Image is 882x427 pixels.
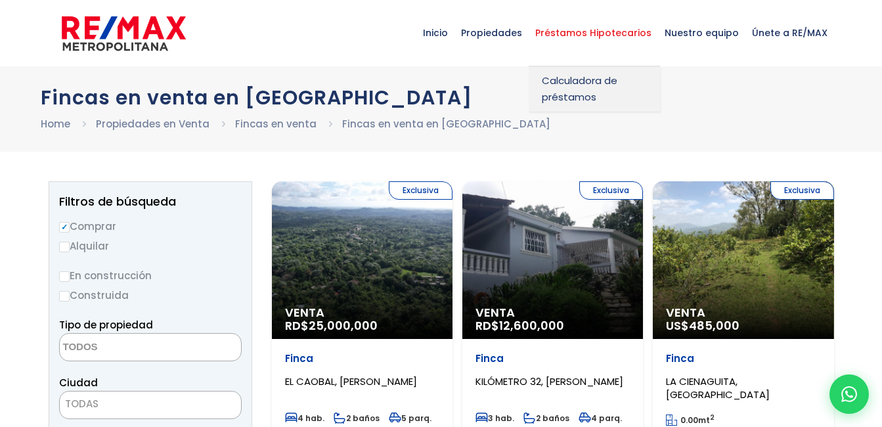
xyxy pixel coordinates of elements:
input: Alquilar [59,242,70,252]
input: Construida [59,291,70,302]
input: En construcción [59,271,70,282]
a: Calculadora de préstamos [529,66,660,112]
span: TODAS [65,397,99,411]
span: Inicio [416,13,454,53]
span: Exclusiva [770,181,834,200]
span: Propiedades [454,13,529,53]
span: Venta [285,306,439,319]
span: Venta [666,306,820,319]
span: Préstamos Hipotecarios [529,13,658,53]
sup: 2 [710,413,715,422]
p: Finca [285,352,439,365]
input: Comprar [59,222,70,233]
span: Venta [475,306,630,319]
h2: Filtros de búsqueda [59,195,242,208]
label: Alquilar [59,238,242,254]
span: Nuestro equipo [658,13,745,53]
span: Exclusiva [579,181,643,200]
span: 12,600,000 [499,317,564,334]
span: TODAS [59,391,242,419]
span: EL CAOBAL, [PERSON_NAME] [285,374,417,388]
a: Fincas en venta [235,117,317,131]
label: En construcción [59,267,242,284]
span: 0.00 [680,415,698,426]
span: TODAS [60,395,241,413]
span: RD$ [475,317,564,334]
span: 4 parq. [579,413,622,424]
span: Únete a RE/MAX [745,13,834,53]
span: 485,000 [689,317,739,334]
span: RD$ [285,317,378,334]
span: LA CIENAGUITA, [GEOGRAPHIC_DATA] [666,374,770,401]
span: mt [666,415,715,426]
span: US$ [666,317,739,334]
span: Ciudad [59,376,98,390]
p: Finca [475,352,630,365]
label: Comprar [59,218,242,235]
img: remax-metropolitana-logo [62,14,186,53]
span: Exclusiva [389,181,452,200]
a: Home [41,117,70,131]
span: 4 hab. [285,413,324,424]
label: Construida [59,287,242,303]
span: Calculadora de préstamos [542,72,647,105]
span: 5 parq. [389,413,431,424]
textarea: Search [60,334,187,362]
p: Finca [666,352,820,365]
span: 2 baños [334,413,380,424]
span: 25,000,000 [309,317,378,334]
span: 3 hab. [475,413,514,424]
a: Propiedades en Venta [96,117,209,131]
span: 2 baños [523,413,569,424]
span: KILÓMETRO 32, [PERSON_NAME] [475,374,623,388]
li: Fincas en venta en [GEOGRAPHIC_DATA] [342,116,550,132]
span: Tipo de propiedad [59,318,153,332]
h1: Fincas en venta en [GEOGRAPHIC_DATA] [41,86,842,109]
